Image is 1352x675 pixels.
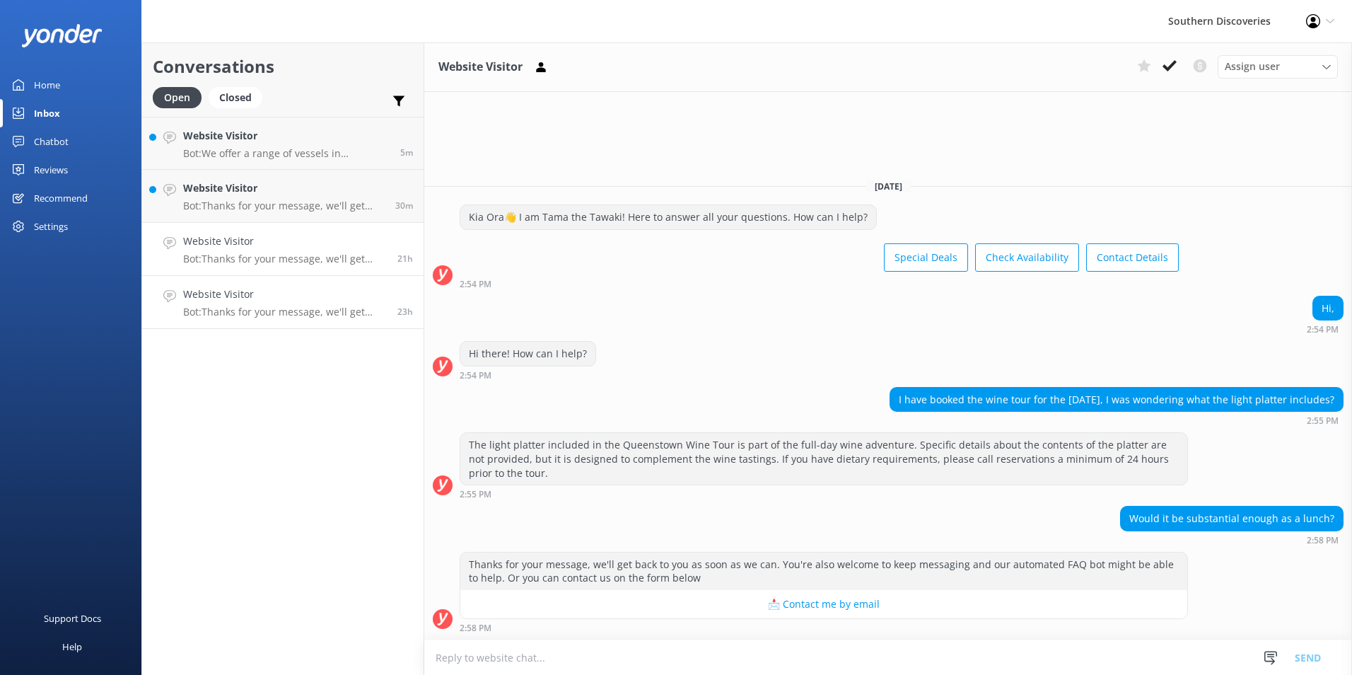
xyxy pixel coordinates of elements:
button: Check Availability [975,243,1079,272]
span: Oct 06 2025 01:54pm (UTC +13:00) Pacific/Auckland [400,146,413,158]
div: Closed [209,87,262,108]
button: Contact Details [1086,243,1179,272]
p: Bot: Thanks for your message, we'll get back to you as soon as we can. You're also welcome to kee... [183,306,387,318]
div: Thanks for your message, we'll get back to you as soon as we can. You're also welcome to keep mes... [460,553,1187,590]
div: I have booked the wine tour for the [DATE], I was wondering what the light platter includes? [890,388,1343,412]
div: Would it be substantial enough as a lunch? [1121,507,1343,531]
span: Oct 05 2025 02:58pm (UTC +13:00) Pacific/Auckland [397,306,413,318]
strong: 2:58 PM [460,624,491,633]
div: Oct 05 2025 02:54pm (UTC +13:00) Pacific/Auckland [460,279,1179,289]
div: Oct 05 2025 02:58pm (UTC +13:00) Pacific/Auckland [1120,535,1344,545]
strong: 2:55 PM [460,490,491,499]
div: The light platter included in the Queenstown Wine Tour is part of the full-day wine adventure. Sp... [460,433,1187,485]
div: Recommend [34,184,88,212]
div: Oct 05 2025 02:54pm (UTC +13:00) Pacific/Auckland [1307,324,1344,334]
h4: Website Visitor [183,128,390,144]
h4: Website Visitor [183,180,385,196]
div: Oct 05 2025 02:54pm (UTC +13:00) Pacific/Auckland [460,370,596,380]
div: Settings [34,212,68,241]
span: Oct 05 2025 04:51pm (UTC +13:00) Pacific/Auckland [397,253,413,265]
p: Bot: Thanks for your message, we'll get back to you as soon as we can. You're also welcome to kee... [183,253,387,265]
div: Inbox [34,99,60,127]
a: Website VisitorBot:We offer a range of vessels in [GEOGRAPHIC_DATA], with capacities ranging from... [142,117,424,170]
h4: Website Visitor [183,287,387,302]
h3: Website Visitor [438,58,523,76]
div: Hi, [1313,296,1343,321]
span: Oct 06 2025 01:29pm (UTC +13:00) Pacific/Auckland [395,200,413,212]
span: Assign user [1225,59,1280,74]
h4: Website Visitor [183,233,387,249]
div: Kia Ora👋 I am Tama the Tawaki! Here to answer all your questions. How can I help? [460,205,876,229]
a: Open [153,89,209,105]
div: Home [34,71,60,99]
p: Bot: Thanks for your message, we'll get back to you as soon as we can. You're also welcome to kee... [183,200,385,212]
a: Closed [209,89,269,105]
a: Website VisitorBot:Thanks for your message, we'll get back to you as soon as we can. You're also ... [142,276,424,329]
div: Reviews [34,156,68,184]
a: Website VisitorBot:Thanks for your message, we'll get back to you as soon as we can. You're also ... [142,223,424,276]
div: Chatbot [34,127,69,156]
p: Bot: We offer a range of vessels in [GEOGRAPHIC_DATA], with capacities ranging from 45 to 280 pas... [183,147,390,160]
strong: 2:58 PM [1307,536,1339,545]
div: Oct 05 2025 02:58pm (UTC +13:00) Pacific/Auckland [460,623,1188,633]
div: Open [153,87,202,108]
a: Website VisitorBot:Thanks for your message, we'll get back to you as soon as we can. You're also ... [142,170,424,223]
strong: 2:54 PM [1307,325,1339,334]
button: Special Deals [884,243,968,272]
div: Assign User [1218,55,1338,78]
div: Oct 05 2025 02:55pm (UTC +13:00) Pacific/Auckland [460,489,1188,499]
strong: 2:54 PM [460,280,491,289]
div: Hi there! How can I help? [460,342,595,366]
button: 📩 Contact me by email [460,590,1187,618]
div: Support Docs [44,604,101,633]
span: [DATE] [866,180,911,192]
strong: 2:54 PM [460,371,491,380]
h2: Conversations [153,53,413,80]
div: Oct 05 2025 02:55pm (UTC +13:00) Pacific/Auckland [890,415,1344,425]
strong: 2:55 PM [1307,417,1339,425]
div: Help [62,633,82,661]
img: yonder-white-logo.png [21,24,103,47]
